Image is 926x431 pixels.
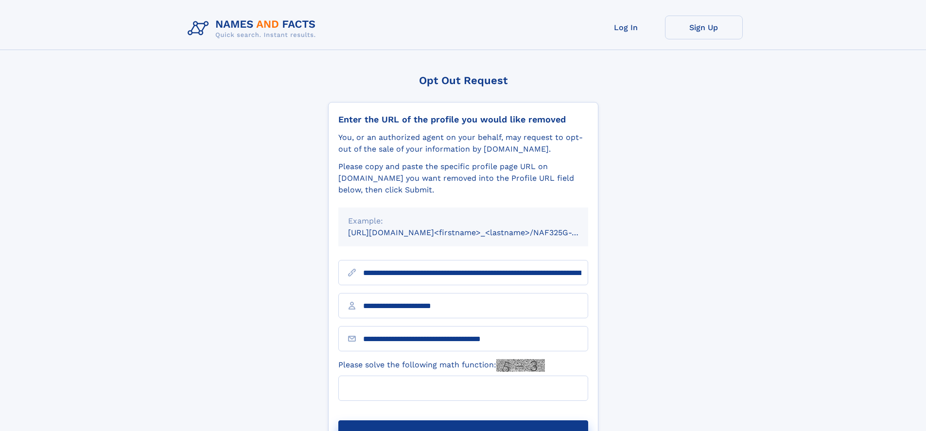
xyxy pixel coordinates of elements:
div: Please copy and paste the specific profile page URL on [DOMAIN_NAME] you want removed into the Pr... [338,161,588,196]
div: Opt Out Request [328,74,598,86]
label: Please solve the following math function: [338,359,545,372]
small: [URL][DOMAIN_NAME]<firstname>_<lastname>/NAF325G-xxxxxxxx [348,228,607,237]
img: Logo Names and Facts [184,16,324,42]
a: Log In [587,16,665,39]
div: Enter the URL of the profile you would like removed [338,114,588,125]
a: Sign Up [665,16,743,39]
div: You, or an authorized agent on your behalf, may request to opt-out of the sale of your informatio... [338,132,588,155]
div: Example: [348,215,578,227]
